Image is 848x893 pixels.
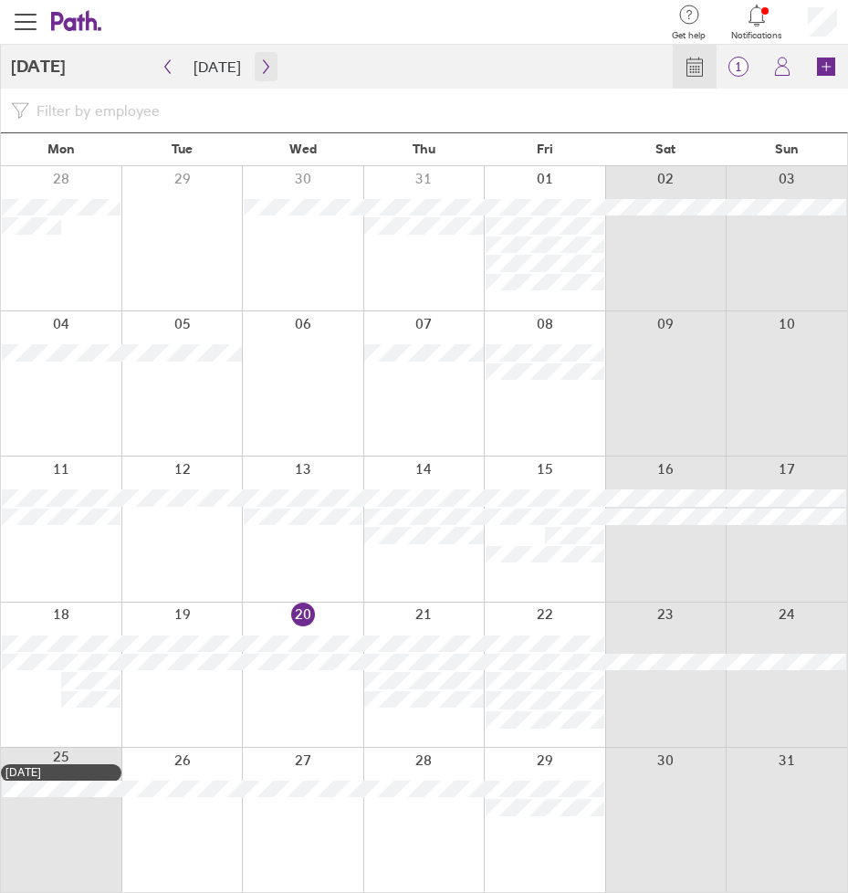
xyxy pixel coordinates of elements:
[655,142,675,156] span: Sat
[731,3,782,41] a: Notifications
[775,142,799,156] span: Sun
[672,30,706,41] span: Get help
[5,766,117,779] div: [DATE]
[413,142,435,156] span: Thu
[289,142,317,156] span: Wed
[29,94,837,127] input: Filter by employee
[537,142,553,156] span: Fri
[717,45,760,89] a: 1
[731,30,782,41] span: Notifications
[717,59,760,74] span: 1
[179,52,256,81] button: [DATE]
[47,142,75,156] span: Mon
[172,142,193,156] span: Tue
